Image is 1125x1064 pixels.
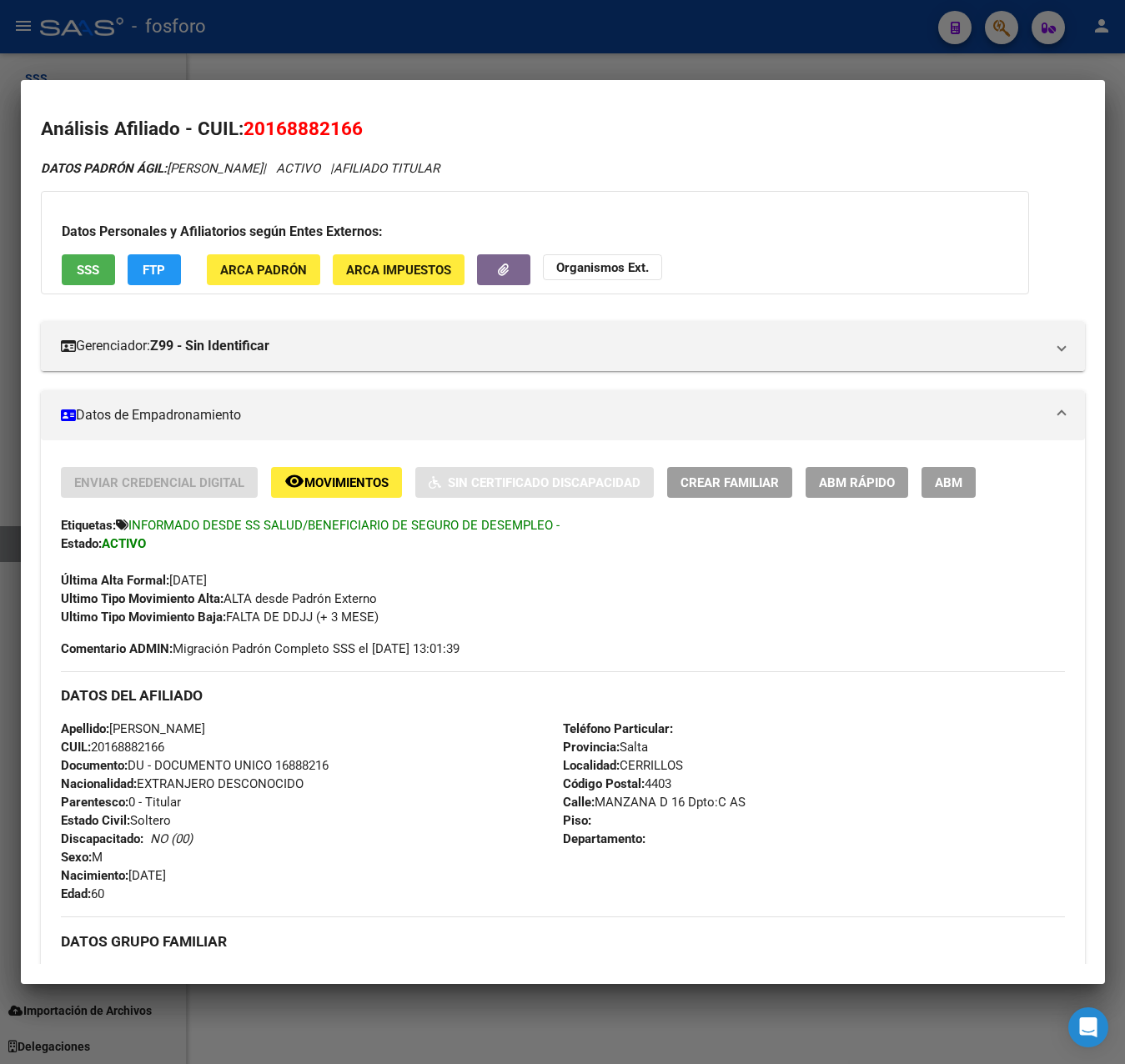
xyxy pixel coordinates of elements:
[61,868,128,883] strong: Nacimiento:
[150,336,269,356] strong: Z99 - Sin Identificar
[681,475,779,490] span: Crear Familiar
[563,740,648,755] span: Salta
[61,610,226,625] strong: Ultimo Tipo Movimiento Baja:
[61,886,91,901] strong: Edad:
[61,336,1045,356] mat-panel-title: Gerenciador:
[143,263,165,278] span: FTP
[61,573,207,588] span: [DATE]
[415,467,654,498] button: Sin Certificado Discapacidad
[74,475,244,490] span: Enviar Credencial Digital
[563,795,595,810] strong: Calle:
[543,254,662,280] button: Organismos Ext.
[563,813,591,828] strong: Piso:
[61,536,102,551] strong: Estado:
[563,740,620,755] strong: Provincia:
[346,263,451,278] span: ARCA Impuestos
[220,263,307,278] span: ARCA Padrón
[448,475,640,490] span: Sin Certificado Discapacidad
[284,471,304,491] mat-icon: remove_red_eye
[41,321,1085,371] mat-expansion-panel-header: Gerenciador:Z99 - Sin Identificar
[102,536,146,551] strong: ACTIVO
[244,118,363,139] span: 20168882166
[61,591,223,606] strong: Ultimo Tipo Movimiento Alta:
[61,721,109,736] strong: Apellido:
[304,475,389,490] span: Movimientos
[61,868,166,883] span: [DATE]
[922,467,976,498] button: ABM
[61,813,130,828] strong: Estado Civil:
[41,161,439,176] i: | ACTIVO |
[41,390,1085,440] mat-expansion-panel-header: Datos de Empadronamiento
[61,886,104,901] span: 60
[77,263,99,278] span: SSS
[41,115,1085,143] h2: Análisis Afiliado - CUIL:
[61,932,1065,951] h3: DATOS GRUPO FAMILIAR
[61,795,128,810] strong: Parentesco:
[62,222,1008,242] h3: Datos Personales y Afiliatorios según Entes Externos:
[61,850,103,865] span: M
[128,518,560,533] span: INFORMADO DESDE SS SALUD/BENEFICIARIO DE SEGURO DE DESEMPLEO -
[271,467,402,498] button: Movimientos
[41,161,167,176] strong: DATOS PADRÓN ÁGIL:
[563,795,746,810] span: MANZANA D 16 Dpto:C AS
[819,475,895,490] span: ABM Rápido
[61,591,377,606] span: ALTA desde Padrón Externo
[61,795,181,810] span: 0 - Titular
[563,721,673,736] strong: Teléfono Particular:
[61,721,205,736] span: [PERSON_NAME]
[61,776,304,791] span: EXTRANJERO DESCONOCIDO
[563,776,671,791] span: 4403
[41,161,263,176] span: [PERSON_NAME]
[61,740,164,755] span: 20168882166
[61,850,92,865] strong: Sexo:
[563,758,683,773] span: CERRILLOS
[61,641,173,656] strong: Comentario ADMIN:
[806,467,908,498] button: ABM Rápido
[61,740,91,755] strong: CUIL:
[563,758,620,773] strong: Localidad:
[207,254,320,285] button: ARCA Padrón
[62,254,115,285] button: SSS
[667,467,792,498] button: Crear Familiar
[61,758,128,773] strong: Documento:
[61,831,143,846] strong: Discapacitado:
[61,573,169,588] strong: Última Alta Formal:
[61,610,379,625] span: FALTA DE DDJJ (+ 3 MESE)
[333,254,465,285] button: ARCA Impuestos
[128,254,181,285] button: FTP
[61,776,137,791] strong: Nacionalidad:
[334,161,439,176] span: AFILIADO TITULAR
[556,260,649,275] strong: Organismos Ext.
[150,831,193,846] i: NO (00)
[61,813,171,828] span: Soltero
[61,467,258,498] button: Enviar Credencial Digital
[61,758,329,773] span: DU - DOCUMENTO UNICO 16888216
[935,475,962,490] span: ABM
[61,686,1065,705] h3: DATOS DEL AFILIADO
[1068,1007,1108,1047] div: Open Intercom Messenger
[61,405,1045,425] mat-panel-title: Datos de Empadronamiento
[61,640,460,658] span: Migración Padrón Completo SSS el [DATE] 13:01:39
[61,518,116,533] strong: Etiquetas:
[563,831,645,846] strong: Departamento:
[563,776,645,791] strong: Código Postal:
